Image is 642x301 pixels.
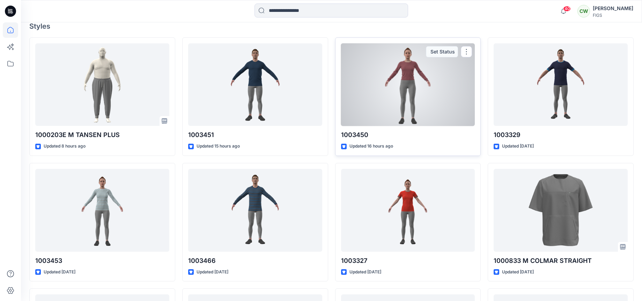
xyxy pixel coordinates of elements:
a: 1003329 [494,43,628,126]
p: 1000203E M TANSEN PLUS [35,130,169,140]
p: Updated 15 hours ago [197,143,240,150]
div: [PERSON_NAME] [593,4,633,13]
p: Updated [DATE] [44,268,75,276]
p: 1003450 [341,130,475,140]
a: 1000203E M TANSEN PLUS [35,43,169,126]
a: 1003327 [341,169,475,252]
div: FIGS [593,13,633,18]
a: 1003453 [35,169,169,252]
a: 1003451 [188,43,322,126]
a: 1000833 M COLMAR STRAIGHT [494,169,628,252]
p: 1003451 [188,130,322,140]
p: Updated 8 hours ago [44,143,86,150]
p: Updated [DATE] [349,268,381,276]
p: Updated 16 hours ago [349,143,393,150]
p: Updated [DATE] [502,143,534,150]
p: 1003466 [188,256,322,266]
p: 1003329 [494,130,628,140]
a: 1003466 [188,169,322,252]
p: Updated [DATE] [197,268,228,276]
p: Updated [DATE] [502,268,534,276]
p: 1003453 [35,256,169,266]
a: 1003450 [341,43,475,126]
div: CW [577,5,590,17]
span: 40 [563,6,571,12]
p: 1003327 [341,256,475,266]
p: 1000833 M COLMAR STRAIGHT [494,256,628,266]
h4: Styles [29,22,634,30]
